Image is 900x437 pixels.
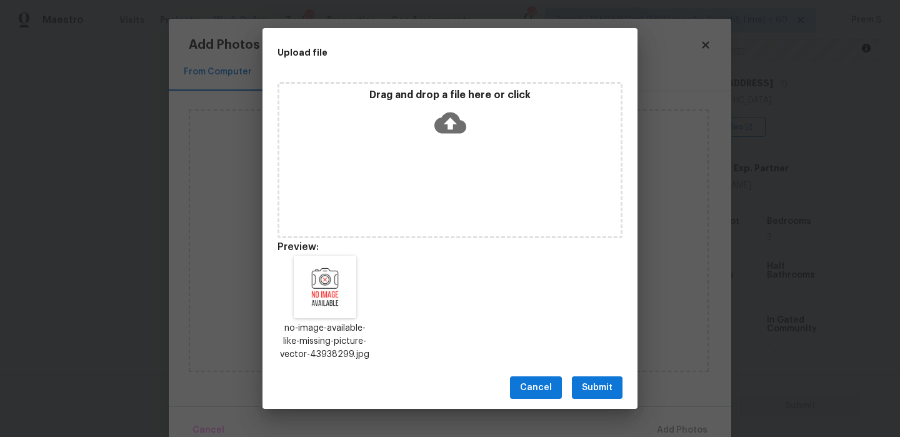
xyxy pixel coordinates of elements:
img: Z [294,256,356,318]
p: Drag and drop a file here or click [279,89,621,102]
h2: Upload file [277,46,566,59]
button: Submit [572,376,622,399]
button: Cancel [510,376,562,399]
p: no-image-available-like-missing-picture-vector-43938299.jpg [277,322,372,361]
span: Cancel [520,380,552,396]
span: Submit [582,380,612,396]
